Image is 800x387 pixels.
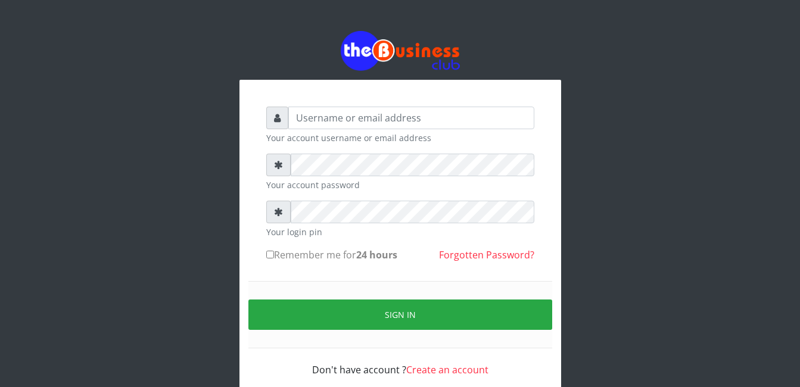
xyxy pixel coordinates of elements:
[266,251,274,258] input: Remember me for24 hours
[266,179,534,191] small: Your account password
[266,132,534,144] small: Your account username or email address
[439,248,534,261] a: Forgotten Password?
[406,363,488,376] a: Create an account
[266,348,534,377] div: Don't have account ?
[266,226,534,238] small: Your login pin
[248,299,552,330] button: Sign in
[356,248,397,261] b: 24 hours
[266,248,397,262] label: Remember me for
[288,107,534,129] input: Username or email address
